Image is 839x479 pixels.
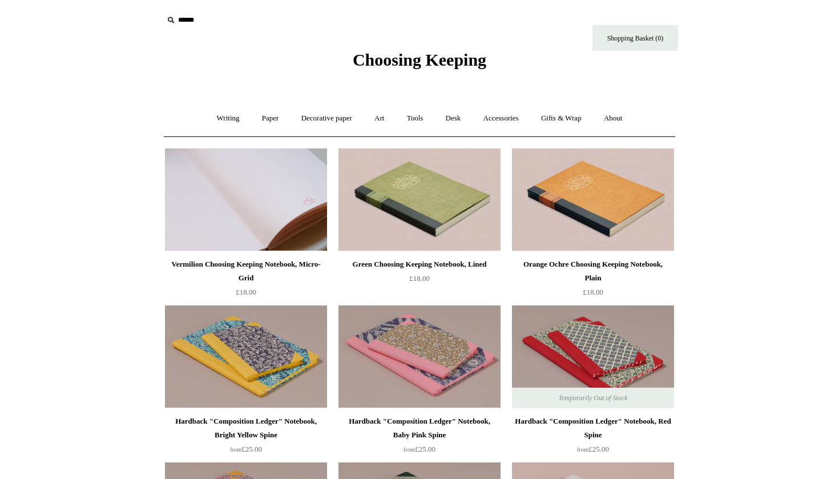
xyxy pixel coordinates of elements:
a: Tools [397,103,434,134]
span: £25.00 [577,445,609,453]
a: Art [364,103,394,134]
a: Vermilion Choosing Keeping Notebook, Micro-Grid £18.00 [165,257,327,304]
div: Orange Ochre Choosing Keeping Notebook, Plain [515,257,671,285]
a: Orange Ochre Choosing Keeping Notebook, Plain Orange Ochre Choosing Keeping Notebook, Plain [512,148,674,251]
a: Hardback "Composition Ledger" Notebook, Red Spine Hardback "Composition Ledger" Notebook, Red Spi... [512,305,674,408]
a: Choosing Keeping [353,59,486,67]
div: Hardback "Composition Ledger" Notebook, Baby Pink Spine [341,414,498,442]
a: Green Choosing Keeping Notebook, Lined Green Choosing Keeping Notebook, Lined [338,148,501,251]
a: Hardback "Composition Ledger" Notebook, Baby Pink Spine Hardback "Composition Ledger" Notebook, B... [338,305,501,408]
a: Writing [207,103,250,134]
a: Accessories [473,103,529,134]
a: Desk [435,103,471,134]
a: Orange Ochre Choosing Keeping Notebook, Plain £18.00 [512,257,674,304]
span: £25.00 [404,445,435,453]
div: Green Choosing Keeping Notebook, Lined [341,257,498,271]
img: Orange Ochre Choosing Keeping Notebook, Plain [512,148,674,251]
div: Vermilion Choosing Keeping Notebook, Micro-Grid [168,257,324,285]
a: Gifts & Wrap [531,103,592,134]
a: Hardback "Composition Ledger" Notebook, Bright Yellow Spine from£25.00 [165,414,327,461]
span: Choosing Keeping [353,50,486,69]
img: Vermilion Choosing Keeping Notebook, Micro-Grid [165,148,327,251]
a: Hardback "Composition Ledger" Notebook, Bright Yellow Spine Hardback "Composition Ledger" Noteboo... [165,305,327,408]
span: £18.00 [236,288,256,296]
a: Hardback "Composition Ledger" Notebook, Red Spine from£25.00 [512,414,674,461]
img: Green Choosing Keeping Notebook, Lined [338,148,501,251]
span: £25.00 [230,445,262,453]
a: Green Choosing Keeping Notebook, Lined £18.00 [338,257,501,304]
span: £18.00 [409,274,430,283]
a: Hardback "Composition Ledger" Notebook, Baby Pink Spine from£25.00 [338,414,501,461]
a: Shopping Basket (0) [592,25,678,51]
span: £18.00 [583,288,603,296]
span: from [577,446,588,453]
a: About [594,103,633,134]
a: Paper [252,103,289,134]
a: Decorative paper [291,103,362,134]
span: Temporarily Out of Stock [547,388,639,408]
div: Hardback "Composition Ledger" Notebook, Red Spine [515,414,671,442]
a: Vermilion Choosing Keeping Notebook, Micro-Grid Vermilion Choosing Keeping Notebook, Micro-Grid [165,148,327,251]
span: from [404,446,415,453]
img: Hardback "Composition Ledger" Notebook, Baby Pink Spine [338,305,501,408]
img: Hardback "Composition Ledger" Notebook, Bright Yellow Spine [165,305,327,408]
div: Hardback "Composition Ledger" Notebook, Bright Yellow Spine [168,414,324,442]
img: Hardback "Composition Ledger" Notebook, Red Spine [512,305,674,408]
span: from [230,446,241,453]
